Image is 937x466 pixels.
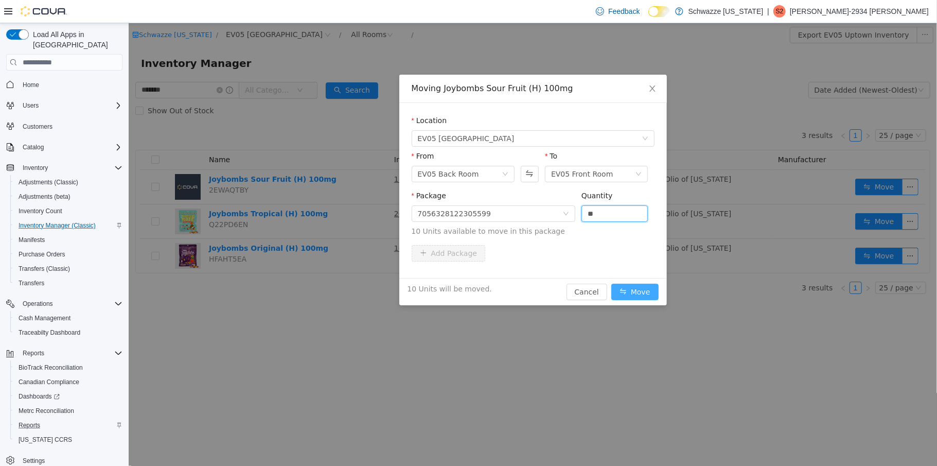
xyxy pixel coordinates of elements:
span: Operations [19,298,122,310]
button: Adjustments (Classic) [10,175,127,189]
span: Transfers (Classic) [19,265,70,273]
div: 7056328122305599 [289,183,363,198]
span: Feedback [608,6,640,16]
button: Transfers (Classic) [10,262,127,276]
span: Reports [14,419,122,432]
span: Reports [23,349,44,357]
span: Home [19,78,122,91]
a: Feedback [592,1,644,22]
p: [PERSON_NAME]-2934 [PERSON_NAME] [790,5,929,18]
label: Package [283,168,317,177]
span: Purchase Orders [14,248,122,261]
a: Canadian Compliance [14,376,83,388]
span: Manifests [19,236,45,244]
div: EV05 Front Room [422,143,484,159]
span: Catalog [19,141,122,153]
button: Customers [2,119,127,134]
span: Dashboards [14,390,122,403]
button: Reports [2,346,127,360]
span: Metrc Reconciliation [19,407,74,415]
span: Manifests [14,234,122,246]
a: Traceabilty Dashboard [14,326,84,339]
span: Customers [23,123,52,131]
button: icon: swapMove [483,261,530,277]
i: icon: down [507,148,513,155]
img: Cova [21,6,67,16]
button: Adjustments (beta) [10,189,127,204]
span: Transfers [19,279,44,287]
button: Catalog [19,141,48,153]
label: Location [283,93,319,101]
span: Load All Apps in [GEOGRAPHIC_DATA] [29,29,122,50]
div: Moving Joybombs Sour Fruit (H) 100mg [283,60,526,71]
span: Adjustments (Classic) [14,176,122,188]
span: Users [19,99,122,112]
span: Inventory Count [19,207,62,215]
span: Operations [23,300,53,308]
a: Inventory Manager (Classic) [14,219,100,232]
span: BioTrack Reconciliation [19,364,83,372]
span: Metrc Reconciliation [14,405,122,417]
label: To [416,129,429,137]
a: [US_STATE] CCRS [14,434,76,446]
button: Home [2,77,127,92]
a: BioTrack Reconciliation [14,361,87,374]
span: Canadian Compliance [19,378,79,386]
i: icon: down [514,112,520,119]
button: Transfers [10,276,127,290]
a: Adjustments (Classic) [14,176,82,188]
span: 10 Units available to move in this package [283,203,526,214]
div: Steven-2934 Fuentes [773,5,786,18]
span: Inventory [19,162,122,174]
label: Quantity [453,168,484,177]
button: Manifests [10,233,127,247]
span: Reports [19,347,122,359]
span: BioTrack Reconciliation [14,361,122,374]
a: Transfers (Classic) [14,263,74,275]
span: Adjustments (beta) [19,193,70,201]
button: Inventory Count [10,204,127,218]
span: Traceabilty Dashboard [19,329,80,337]
i: icon: down [434,187,440,195]
a: Customers [19,120,57,133]
button: Reports [19,347,48,359]
input: Dark Mode [648,6,670,17]
a: Manifests [14,234,49,246]
span: Reports [19,421,40,429]
button: [US_STATE] CCRS [10,433,127,447]
span: Traceabilty Dashboard [14,326,122,339]
button: Users [2,98,127,113]
span: Home [23,81,39,89]
span: [US_STATE] CCRS [19,436,72,444]
button: Inventory Manager (Classic) [10,218,127,233]
button: Cancel [438,261,479,277]
span: EV05 Uptown [289,108,386,123]
span: Inventory Count [14,205,122,217]
a: Transfers [14,277,48,289]
div: EV05 Back Room [289,143,350,159]
span: Settings [23,457,45,465]
span: Transfers [14,277,122,289]
button: Swap [392,143,410,159]
button: Operations [19,298,57,310]
span: Adjustments (beta) [14,191,122,203]
span: 10 Units will be moved. [279,261,363,271]
button: Traceabilty Dashboard [10,325,127,340]
p: Schwazze [US_STATE] [688,5,764,18]
button: Inventory [19,162,52,174]
span: Inventory Manager (Classic) [19,221,96,230]
a: Dashboards [10,389,127,404]
a: Cash Management [14,312,75,324]
button: Reports [10,418,127,433]
a: Adjustments (beta) [14,191,75,203]
a: Inventory Count [14,205,66,217]
span: Catalog [23,143,44,151]
button: Metrc Reconciliation [10,404,127,418]
span: Dashboards [19,392,60,401]
span: Cash Management [14,312,122,324]
i: icon: close [520,61,528,70]
button: Purchase Orders [10,247,127,262]
button: Canadian Compliance [10,375,127,389]
button: Inventory [2,161,127,175]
